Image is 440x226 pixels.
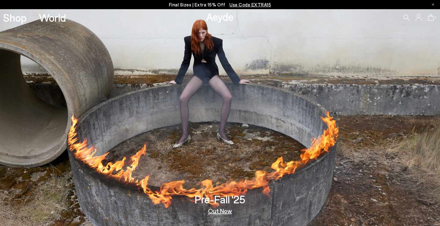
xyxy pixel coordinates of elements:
a: Out Now [208,208,232,214]
span: 0 [434,16,437,19]
h3: Pre-Fall '25 [195,194,245,205]
a: World [39,12,66,23]
a: Aeyde [206,10,234,23]
span: Navigate to /collections/ss25-final-sizes [229,2,271,7]
a: Shop [3,12,27,23]
p: Final Sizes | Extra 15% Off [169,1,271,9]
a: 0 [428,14,434,21]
